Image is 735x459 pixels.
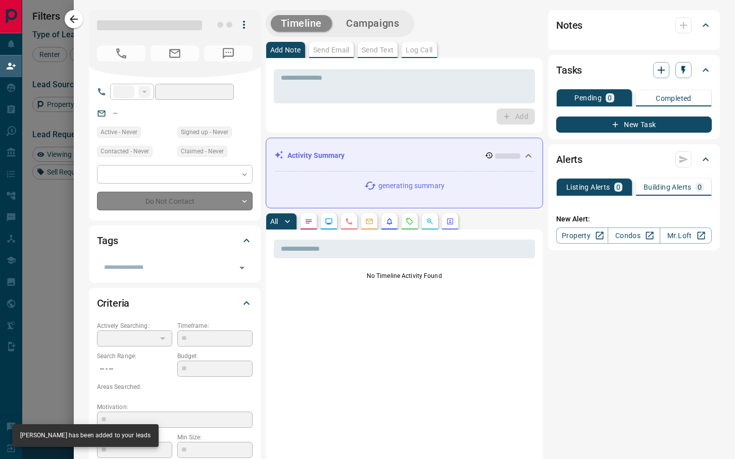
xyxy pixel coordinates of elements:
button: Timeline [271,15,332,32]
span: Contacted - Never [101,146,149,156]
a: -- [113,109,117,117]
p: 0 [608,94,612,101]
h2: Tasks [556,62,582,78]
svg: Notes [305,217,313,225]
span: Claimed - Never [181,146,224,156]
p: Budget: [177,352,253,361]
p: Actively Searching: [97,321,172,330]
p: Completed [656,95,692,102]
p: Listing Alerts [566,184,610,191]
button: Open [235,261,249,275]
div: Tasks [556,58,712,82]
p: Building Alerts [644,184,692,191]
p: Motivation: [97,403,253,412]
svg: Calls [345,217,353,225]
div: Notes [556,13,712,37]
p: Timeframe: [177,321,253,330]
h2: Tags [97,233,118,249]
p: Search Range: [97,352,172,361]
svg: Listing Alerts [385,217,394,225]
button: New Task [556,117,712,133]
a: Mr.Loft [660,227,712,244]
svg: Agent Actions [446,217,454,225]
h2: Alerts [556,151,582,167]
p: -- - -- [97,361,172,377]
span: No Email [151,45,199,62]
p: All [270,218,278,225]
svg: Lead Browsing Activity [325,217,333,225]
span: No Number [97,45,145,62]
p: generating summary [378,181,445,191]
svg: Emails [365,217,373,225]
p: Min Size: [177,433,253,442]
span: Active - Never [101,127,137,137]
svg: Opportunities [426,217,434,225]
span: Signed up - Never [181,127,228,137]
div: Criteria [97,291,253,315]
p: Areas Searched: [97,382,253,391]
span: No Number [204,45,253,62]
div: Activity Summary [274,146,535,165]
p: Pending [574,94,602,101]
p: New Alert: [556,214,712,224]
p: No Timeline Activity Found [274,271,535,280]
a: Condos [608,227,660,244]
p: 0 [616,184,620,191]
a: Property [556,227,608,244]
p: Add Note [270,46,301,53]
div: Do Not Contact [97,192,253,210]
h2: Criteria [97,295,130,311]
p: 0 [698,184,702,191]
div: Alerts [556,147,712,171]
p: Activity Summary [287,150,345,161]
svg: Requests [406,217,414,225]
h2: Notes [556,17,582,33]
div: Tags [97,228,253,253]
button: Campaigns [336,15,409,32]
div: [PERSON_NAME] has been added to your leads [20,427,151,444]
